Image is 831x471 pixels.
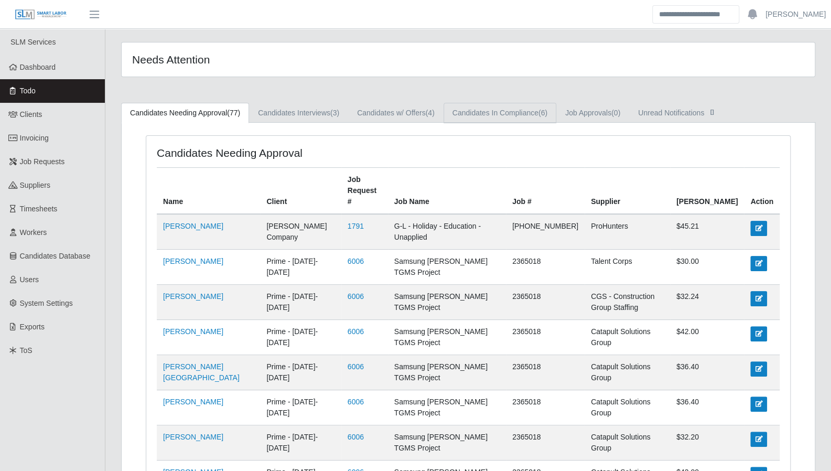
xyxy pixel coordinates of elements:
span: Timesheets [20,205,58,213]
td: Samsung [PERSON_NAME] TGMS Project [388,355,506,390]
td: $32.20 [670,425,744,461]
a: Candidates Needing Approval [121,103,249,123]
span: ToS [20,346,33,355]
td: $42.00 [670,320,744,355]
input: Search [652,5,739,24]
span: Invoicing [20,134,49,142]
td: 2365018 [506,320,585,355]
td: Prime - [DATE]-[DATE] [260,355,341,390]
a: Candidates Interviews [249,103,348,123]
td: 2365018 [506,285,585,320]
span: Job Requests [20,157,65,166]
td: 2365018 [506,390,585,425]
td: $36.40 [670,390,744,425]
span: (0) [611,109,620,117]
a: [PERSON_NAME][GEOGRAPHIC_DATA] [163,362,240,382]
td: $32.24 [670,285,744,320]
td: Prime - [DATE]-[DATE] [260,425,341,461]
td: Samsung [PERSON_NAME] TGMS Project [388,425,506,461]
th: Supplier [585,168,670,215]
span: System Settings [20,299,73,307]
td: Prime - [DATE]-[DATE] [260,320,341,355]
td: Catapult Solutions Group [585,320,670,355]
td: $30.00 [670,250,744,285]
td: [PERSON_NAME] Company [260,214,341,250]
span: Workers [20,228,47,237]
a: Unread Notifications [629,103,726,123]
a: 6006 [348,433,364,441]
span: Suppliers [20,181,50,189]
td: CGS - Construction Group Staffing [585,285,670,320]
a: [PERSON_NAME] [163,292,223,301]
td: Catapult Solutions Group [585,355,670,390]
td: Prime - [DATE]-[DATE] [260,285,341,320]
td: 2365018 [506,250,585,285]
span: Dashboard [20,63,56,71]
td: ProHunters [585,214,670,250]
a: 6006 [348,257,364,265]
td: 2365018 [506,425,585,461]
span: Candidates Database [20,252,91,260]
th: [PERSON_NAME] [670,168,744,215]
img: SLM Logo [15,9,67,20]
a: [PERSON_NAME] [765,9,826,20]
th: Client [260,168,341,215]
span: Users [20,275,39,284]
th: Action [744,168,780,215]
a: 6006 [348,327,364,336]
span: [] [707,108,717,116]
td: $36.40 [670,355,744,390]
th: Name [157,168,260,215]
td: [PHONE_NUMBER] [506,214,585,250]
h4: Candidates Needing Approval [157,146,407,159]
td: Prime - [DATE]-[DATE] [260,250,341,285]
td: Catapult Solutions Group [585,390,670,425]
h4: Needs Attention [132,53,403,66]
a: [PERSON_NAME] [163,327,223,336]
a: 6006 [348,398,364,406]
span: (77) [227,109,240,117]
a: Job Approvals [556,103,629,123]
td: Samsung [PERSON_NAME] TGMS Project [388,390,506,425]
td: Talent Corps [585,250,670,285]
td: G-L - Holiday - Education - Unapplied [388,214,506,250]
td: Catapult Solutions Group [585,425,670,461]
th: Job # [506,168,585,215]
span: (4) [426,109,435,117]
a: [PERSON_NAME] [163,433,223,441]
span: Clients [20,110,42,119]
td: $45.21 [670,214,744,250]
a: Candidates In Compliance [444,103,556,123]
th: Job Request # [341,168,388,215]
th: Job Name [388,168,506,215]
td: Samsung [PERSON_NAME] TGMS Project [388,285,506,320]
a: [PERSON_NAME] [163,222,223,230]
a: [PERSON_NAME] [163,398,223,406]
a: 6006 [348,292,364,301]
td: Samsung [PERSON_NAME] TGMS Project [388,250,506,285]
td: Samsung [PERSON_NAME] TGMS Project [388,320,506,355]
td: 2365018 [506,355,585,390]
span: SLM Services [10,38,56,46]
a: Candidates w/ Offers [348,103,444,123]
a: [PERSON_NAME] [163,257,223,265]
td: Prime - [DATE]-[DATE] [260,390,341,425]
span: (6) [538,109,547,117]
span: Exports [20,323,45,331]
span: Todo [20,87,36,95]
a: 6006 [348,362,364,371]
a: 1791 [348,222,364,230]
span: (3) [330,109,339,117]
